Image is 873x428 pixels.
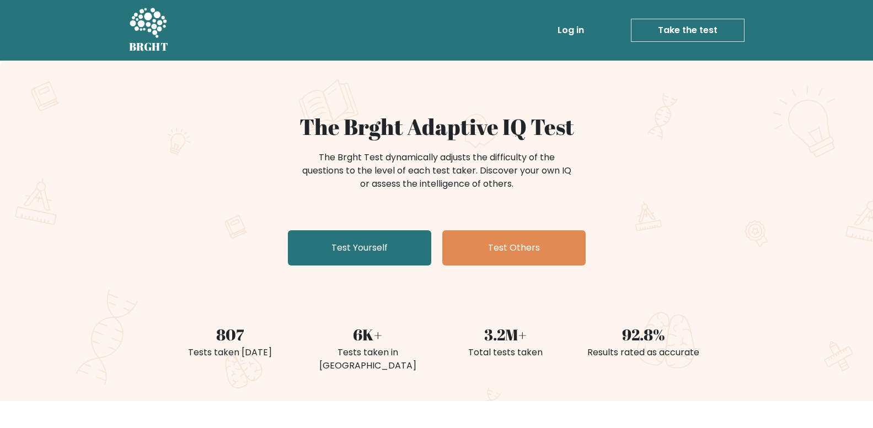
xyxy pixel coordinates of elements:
[442,230,586,266] a: Test Others
[443,346,568,359] div: Total tests taken
[129,4,169,56] a: BRGHT
[553,19,588,41] a: Log in
[631,19,745,42] a: Take the test
[299,151,575,191] div: The Brght Test dynamically adjusts the difficulty of the questions to the level of each test take...
[306,346,430,372] div: Tests taken in [GEOGRAPHIC_DATA]
[168,323,292,346] div: 807
[288,230,431,266] a: Test Yourself
[581,323,706,346] div: 92.8%
[443,323,568,346] div: 3.2M+
[168,346,292,359] div: Tests taken [DATE]
[129,40,169,53] h5: BRGHT
[306,323,430,346] div: 6K+
[581,346,706,359] div: Results rated as accurate
[168,113,706,140] h1: The Brght Adaptive IQ Test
